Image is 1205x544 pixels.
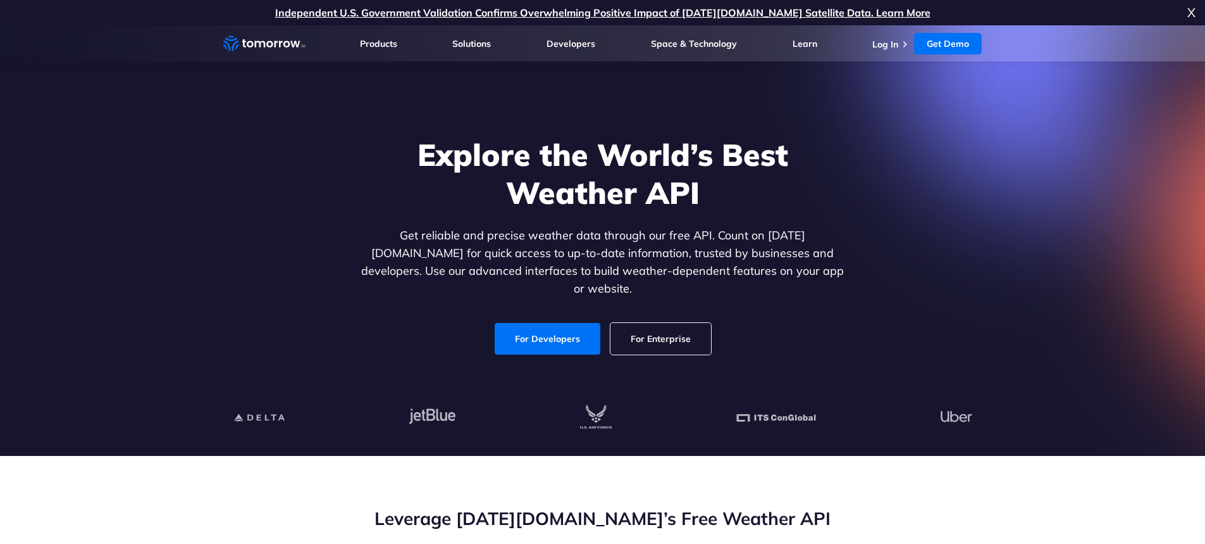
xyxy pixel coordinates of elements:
[495,323,600,355] a: For Developers
[359,136,847,212] h1: Explore the World’s Best Weather API
[359,227,847,298] p: Get reliable and precise weather data through our free API. Count on [DATE][DOMAIN_NAME] for quic...
[360,38,397,49] a: Products
[793,38,817,49] a: Learn
[914,33,982,54] a: Get Demo
[223,507,982,531] h2: Leverage [DATE][DOMAIN_NAME]’s Free Weather API
[452,38,491,49] a: Solutions
[275,6,930,19] a: Independent U.S. Government Validation Confirms Overwhelming Positive Impact of [DATE][DOMAIN_NAM...
[610,323,711,355] a: For Enterprise
[872,39,898,50] a: Log In
[547,38,595,49] a: Developers
[651,38,737,49] a: Space & Technology
[223,34,306,53] a: Home link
